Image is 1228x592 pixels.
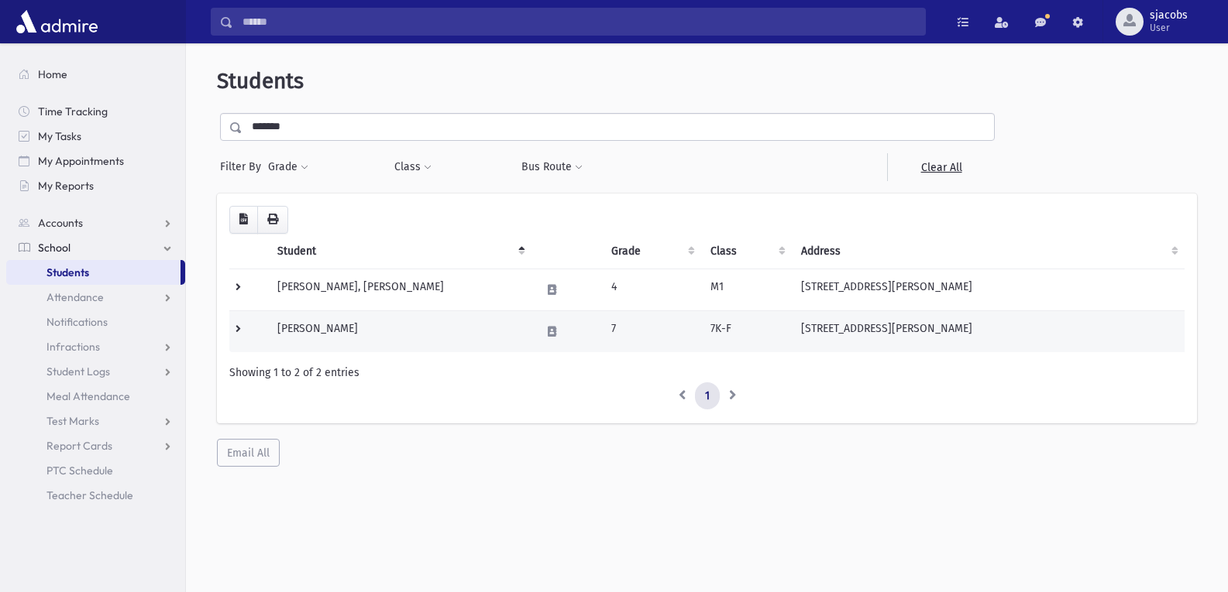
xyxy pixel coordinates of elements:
[38,241,71,255] span: School
[267,153,309,181] button: Grade
[6,62,185,87] a: Home
[701,269,792,310] td: M1
[6,433,185,458] a: Report Cards
[229,364,1185,381] div: Showing 1 to 2 of 2 entries
[695,382,720,410] a: 1
[38,216,83,230] span: Accounts
[1150,9,1188,22] span: sjacobs
[792,310,1185,352] td: [STREET_ADDRESS][PERSON_NAME]
[46,464,113,477] span: PTC Schedule
[602,310,701,352] td: 7
[394,153,432,181] button: Class
[6,285,185,310] a: Attendance
[6,210,185,235] a: Accounts
[38,154,124,168] span: My Appointments
[268,310,531,352] td: [PERSON_NAME]
[6,235,185,260] a: School
[217,68,304,94] span: Students
[792,269,1185,310] td: [STREET_ADDRESS][PERSON_NAME]
[701,234,792,269] th: Class: activate to sort column ascending
[46,389,130,403] span: Meal Attendance
[46,439,112,453] span: Report Cards
[701,310,792,352] td: 7K-F
[268,234,531,269] th: Student: activate to sort column descending
[521,153,583,181] button: Bus Route
[217,439,280,467] button: Email All
[887,153,995,181] a: Clear All
[46,315,108,329] span: Notifications
[46,364,110,378] span: Student Logs
[6,173,185,198] a: My Reports
[792,234,1185,269] th: Address: activate to sort column ascending
[6,458,185,483] a: PTC Schedule
[46,340,100,354] span: Infractions
[46,290,104,304] span: Attendance
[12,6,101,37] img: AdmirePro
[602,234,701,269] th: Grade: activate to sort column ascending
[38,179,94,193] span: My Reports
[38,67,67,81] span: Home
[6,99,185,124] a: Time Tracking
[229,206,258,234] button: CSV
[220,159,267,175] span: Filter By
[6,409,185,433] a: Test Marks
[233,8,925,36] input: Search
[268,269,531,310] td: [PERSON_NAME], [PERSON_NAME]
[46,265,89,279] span: Students
[46,488,133,502] span: Teacher Schedule
[6,310,185,334] a: Notifications
[6,483,185,508] a: Teacher Schedule
[6,359,185,384] a: Student Logs
[1150,22,1188,34] span: User
[38,129,81,143] span: My Tasks
[6,260,181,285] a: Students
[257,206,288,234] button: Print
[6,384,185,409] a: Meal Attendance
[6,149,185,173] a: My Appointments
[6,334,185,359] a: Infractions
[6,124,185,149] a: My Tasks
[38,104,108,118] span: Time Tracking
[602,269,701,310] td: 4
[46,414,99,428] span: Test Marks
